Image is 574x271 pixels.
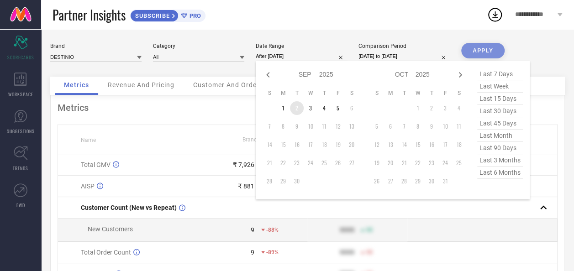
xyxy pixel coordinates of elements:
td: Fri Sep 12 2025 [331,120,345,133]
th: Thursday [425,89,438,97]
span: last 6 months [477,167,523,179]
td: Mon Sep 22 2025 [276,156,290,170]
th: Wednesday [411,89,425,97]
span: AISP [81,182,95,190]
div: Previous month [263,69,274,80]
td: Wed Sep 03 2025 [304,101,317,115]
span: Revenue And Pricing [108,81,174,89]
td: Thu Oct 16 2025 [425,138,438,151]
span: PRO [187,12,201,19]
td: Wed Oct 08 2025 [411,120,425,133]
span: Customer And Orders [193,81,263,89]
td: Thu Oct 02 2025 [425,101,438,115]
th: Friday [331,89,345,97]
td: Sat Oct 18 2025 [452,138,466,151]
div: 9 [251,226,254,234]
span: last 7 days [477,68,523,80]
td: Tue Sep 30 2025 [290,174,304,188]
td: Thu Sep 18 2025 [317,138,331,151]
span: Name [81,137,96,143]
td: Sun Sep 28 2025 [263,174,276,188]
td: Thu Oct 09 2025 [425,120,438,133]
th: Sunday [370,89,384,97]
span: last week [477,80,523,93]
th: Tuesday [397,89,411,97]
td: Sat Sep 27 2025 [345,156,358,170]
div: Date Range [256,43,347,49]
td: Tue Sep 09 2025 [290,120,304,133]
span: -88% [266,227,279,233]
td: Tue Oct 07 2025 [397,120,411,133]
td: Mon Sep 08 2025 [276,120,290,133]
div: Category [153,43,244,49]
td: Thu Oct 30 2025 [425,174,438,188]
span: 50 [366,227,372,233]
span: last 45 days [477,117,523,130]
td: Tue Sep 23 2025 [290,156,304,170]
th: Wednesday [304,89,317,97]
td: Tue Oct 21 2025 [397,156,411,170]
td: Tue Oct 14 2025 [397,138,411,151]
td: Sun Oct 26 2025 [370,174,384,188]
td: Mon Sep 29 2025 [276,174,290,188]
span: SCORECARDS [7,54,34,61]
th: Saturday [452,89,466,97]
td: Wed Sep 17 2025 [304,138,317,151]
td: Sun Sep 21 2025 [263,156,276,170]
td: Thu Sep 25 2025 [317,156,331,170]
td: Thu Sep 04 2025 [317,101,331,115]
td: Mon Oct 27 2025 [384,174,397,188]
input: Select date range [256,52,347,61]
div: 9 [251,249,254,256]
td: Sat Oct 25 2025 [452,156,466,170]
div: ₹ 7,926 [233,161,254,168]
td: Wed Sep 10 2025 [304,120,317,133]
td: Tue Sep 16 2025 [290,138,304,151]
span: -89% [266,249,279,255]
div: Open download list [487,6,503,23]
span: SUBSCRIBE [131,12,172,19]
span: last 15 days [477,93,523,105]
td: Wed Sep 24 2025 [304,156,317,170]
td: Sat Sep 20 2025 [345,138,358,151]
span: Total Order Count [81,249,131,256]
td: Tue Sep 02 2025 [290,101,304,115]
input: Select comparison period [358,52,450,61]
td: Sun Sep 07 2025 [263,120,276,133]
span: TRENDS [13,165,28,172]
th: Monday [276,89,290,97]
th: Monday [384,89,397,97]
span: Customer Count (New vs Repeat) [81,204,177,211]
div: 9999 [339,249,354,256]
td: Sun Oct 05 2025 [370,120,384,133]
div: 9999 [339,226,354,234]
span: last 3 months [477,154,523,167]
td: Fri Oct 03 2025 [438,101,452,115]
span: Metrics [64,81,89,89]
td: Sun Oct 19 2025 [370,156,384,170]
div: Metrics [58,102,558,113]
span: last month [477,130,523,142]
span: 50 [366,249,372,255]
td: Mon Sep 15 2025 [276,138,290,151]
td: Sat Sep 13 2025 [345,120,358,133]
td: Fri Sep 26 2025 [331,156,345,170]
td: Mon Oct 06 2025 [384,120,397,133]
th: Saturday [345,89,358,97]
td: Wed Oct 22 2025 [411,156,425,170]
span: New Customers [88,225,133,233]
td: Fri Sep 19 2025 [331,138,345,151]
th: Thursday [317,89,331,97]
td: Wed Oct 15 2025 [411,138,425,151]
td: Tue Oct 28 2025 [397,174,411,188]
div: Comparison Period [358,43,450,49]
td: Wed Oct 29 2025 [411,174,425,188]
td: Fri Sep 05 2025 [331,101,345,115]
span: Total GMV [81,161,111,168]
div: ₹ 881 [238,182,254,190]
th: Friday [438,89,452,97]
span: Partner Insights [53,5,126,24]
th: Sunday [263,89,276,97]
td: Sat Oct 11 2025 [452,120,466,133]
td: Mon Oct 13 2025 [384,138,397,151]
